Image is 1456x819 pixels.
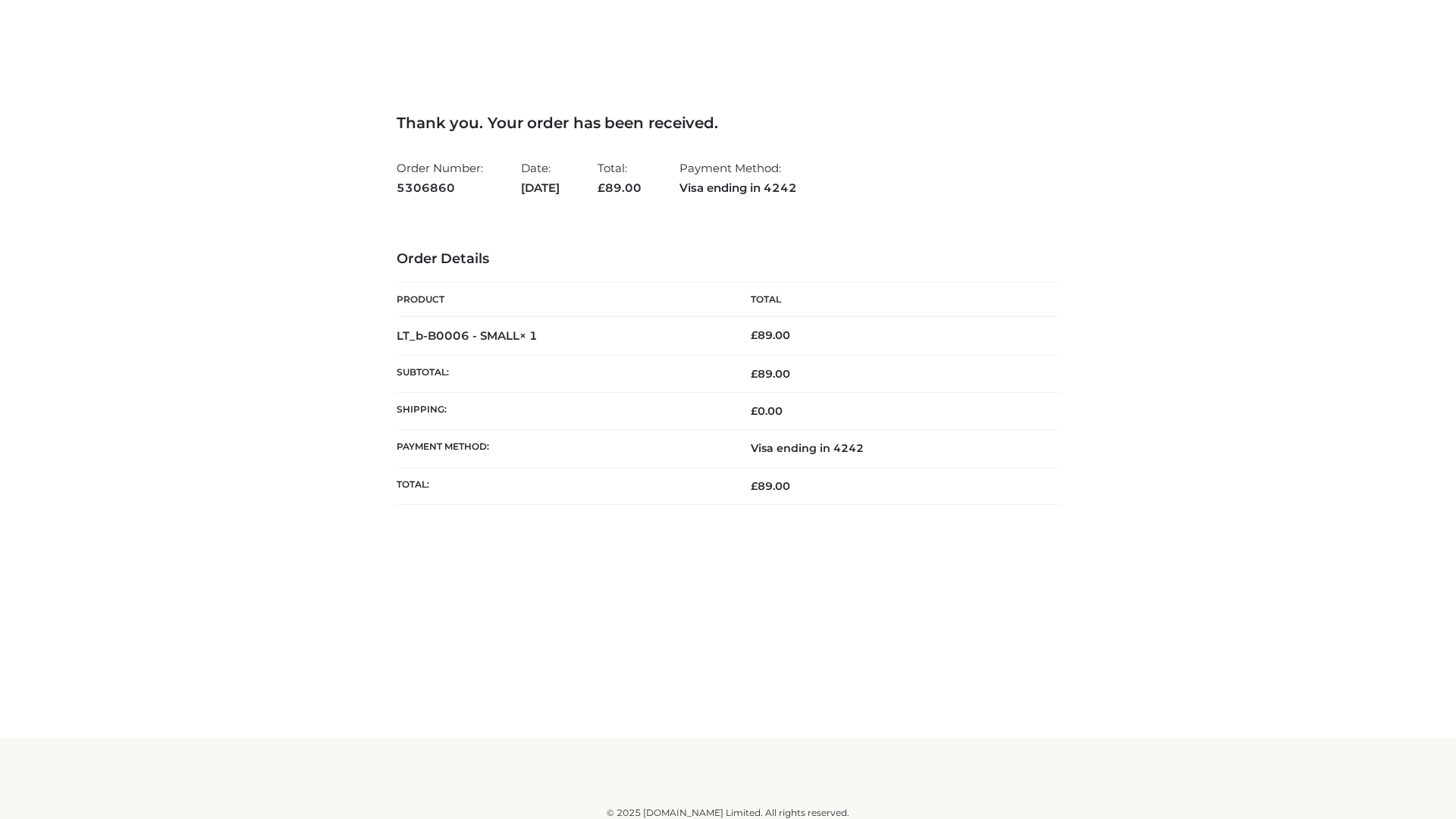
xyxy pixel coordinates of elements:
li: Date: [521,155,560,201]
strong: Visa ending in 4242 [679,178,797,198]
td: Visa ending in 4242 [728,430,1059,467]
span: 89.00 [751,367,790,381]
li: Payment Method: [679,155,797,201]
span: £ [751,367,758,381]
span: £ [751,328,758,342]
th: Product [397,283,728,317]
h3: Order Details [397,251,1059,268]
th: Payment method: [397,430,728,467]
span: £ [598,180,605,195]
bdi: 89.00 [751,328,790,342]
th: Subtotal: [397,355,728,392]
span: 89.00 [598,180,642,195]
li: Order Number: [397,155,483,201]
bdi: 0.00 [751,404,783,418]
strong: 5306860 [397,178,483,198]
strong: [DATE] [521,178,560,198]
li: Total: [598,155,642,201]
span: 89.00 [751,479,790,493]
span: £ [751,479,758,493]
span: £ [751,404,758,418]
strong: × 1 [519,328,538,343]
th: Total: [397,467,728,504]
th: Shipping: [397,393,728,430]
h3: Thank you. Your order has been received. [397,114,1059,132]
strong: LT_b-B0006 - SMALL [397,328,538,343]
th: Total [728,283,1059,317]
